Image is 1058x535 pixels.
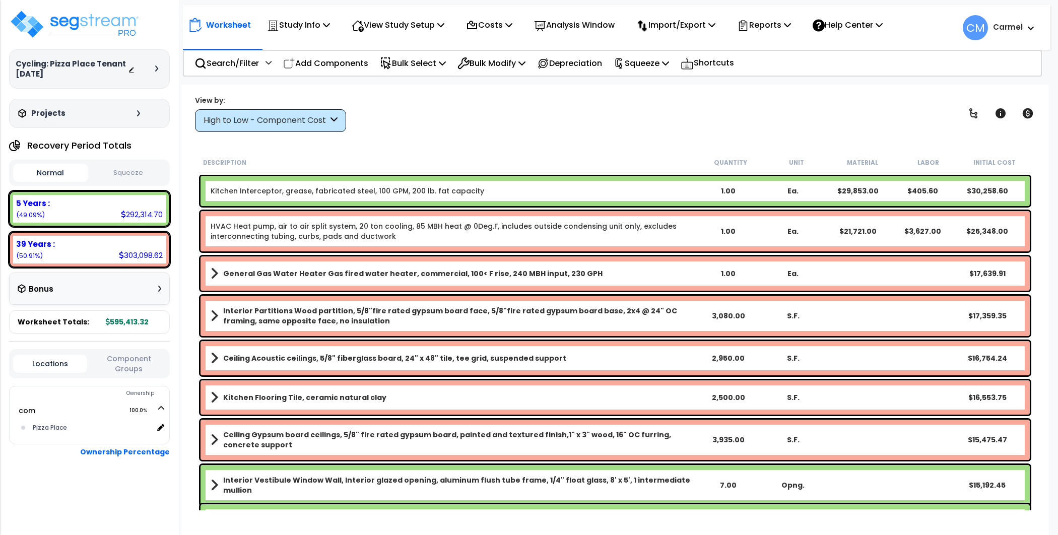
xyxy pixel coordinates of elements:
[223,353,566,363] b: Ceiling Acoustic ceilings, 5/8" fiberglass board, 24" x 48" tile, tee grid, suspended support
[696,311,761,321] div: 3,080.00
[963,15,988,40] span: CM
[696,269,761,279] div: 1.00
[16,198,50,209] b: 5 Years :
[211,430,696,450] a: Assembly Title
[204,115,328,126] div: High to Low - Component Cost
[466,18,512,32] p: Costs
[129,405,156,417] span: 100.0%
[206,18,251,32] p: Worksheet
[696,226,761,236] div: 1.00
[119,250,163,260] div: 303,098.62
[675,51,740,76] div: Shortcuts
[614,56,669,70] p: Squeeze
[993,22,1023,32] b: Carmel
[19,406,35,416] a: com 100.0%
[223,430,696,450] b: Ceiling Gypsum board ceilings, 5/8" fire rated gypsum board, painted and textured finish,1" x 3" ...
[30,422,153,434] div: Pizza Place
[761,269,825,279] div: Ea.
[955,311,1019,321] div: $17,359.35
[737,18,791,32] p: Reports
[195,95,346,105] div: View by:
[121,209,163,220] div: 292,314.70
[211,306,696,326] a: Assembly Title
[534,18,615,32] p: Analysis Window
[955,226,1019,236] div: $25,348.00
[761,186,825,196] div: Ea.
[211,475,696,495] a: Assembly Title
[380,56,446,70] p: Bulk Select
[16,251,43,260] small: 50.90558269673913%
[211,221,696,241] a: Individual Item
[696,353,761,363] div: 2,950.00
[29,285,53,294] h3: Bonus
[106,317,149,327] b: 595,413.32
[283,56,368,70] p: Add Components
[890,186,955,196] div: $405.60
[352,18,444,32] p: View Study Setup
[278,51,374,75] div: Add Components
[211,390,696,405] a: Assembly Title
[955,186,1019,196] div: $30,258.60
[696,480,761,490] div: 7.00
[955,392,1019,403] div: $16,553.75
[813,18,883,32] p: Help Center
[696,186,761,196] div: 1.00
[826,226,890,236] div: $21,721.00
[194,56,259,70] p: Search/Filter
[761,392,825,403] div: S.F.
[267,18,330,32] p: Study Info
[91,164,166,182] button: Squeeze
[16,239,55,249] b: 39 Years :
[223,475,696,495] b: Interior Vestibule Window Wall, Interior glazed opening, aluminum flush tube frame, 1/4" float gl...
[9,9,140,39] img: logo_pro_r.png
[16,59,128,79] h3: Cycling: Pizza Place Tenant [DATE]
[27,141,131,151] h4: Recovery Period Totals
[681,56,734,71] p: Shortcuts
[955,480,1019,490] div: $15,192.45
[955,435,1019,445] div: $15,475.47
[457,56,525,70] p: Bulk Modify
[203,159,246,167] small: Description
[537,56,602,70] p: Depreciation
[890,226,955,236] div: $3,627.00
[636,18,715,32] p: Import/Export
[761,435,825,445] div: S.F.
[761,353,825,363] div: S.F.
[13,355,87,373] button: Locations
[955,269,1019,279] div: $17,639.91
[223,392,386,403] b: Kitchen Flooring Tile, ceramic natural clay
[211,266,696,281] a: Assembly Title
[761,311,825,321] div: S.F.
[973,159,1016,167] small: Initial Cost
[211,351,696,365] a: Assembly Title
[532,51,608,75] div: Depreciation
[16,211,45,219] small: 49.09441730326087%
[789,159,804,167] small: Unit
[13,164,88,182] button: Normal
[223,269,603,279] b: General Gas Water Heater Gas fired water heater, commercial, 100< F rise, 240 MBH input, 230 GPH
[696,392,761,403] div: 2,500.00
[847,159,878,167] small: Material
[18,317,89,327] span: Worksheet Totals:
[917,159,939,167] small: Labor
[80,447,170,457] b: Ownership Percentage
[92,353,166,374] button: Component Groups
[30,387,169,399] div: Ownership
[714,159,747,167] small: Quantity
[761,226,825,236] div: Ea.
[696,435,761,445] div: 3,935.00
[826,186,890,196] div: $29,853.00
[955,353,1019,363] div: $16,754.24
[761,480,825,490] div: Opng.
[31,108,65,118] h3: Projects
[223,306,696,326] b: Interior Partitions Wood partition, 5/8"fire rated gypsum board face, 5/8"fire rated gypsum board...
[211,186,484,196] a: Individual Item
